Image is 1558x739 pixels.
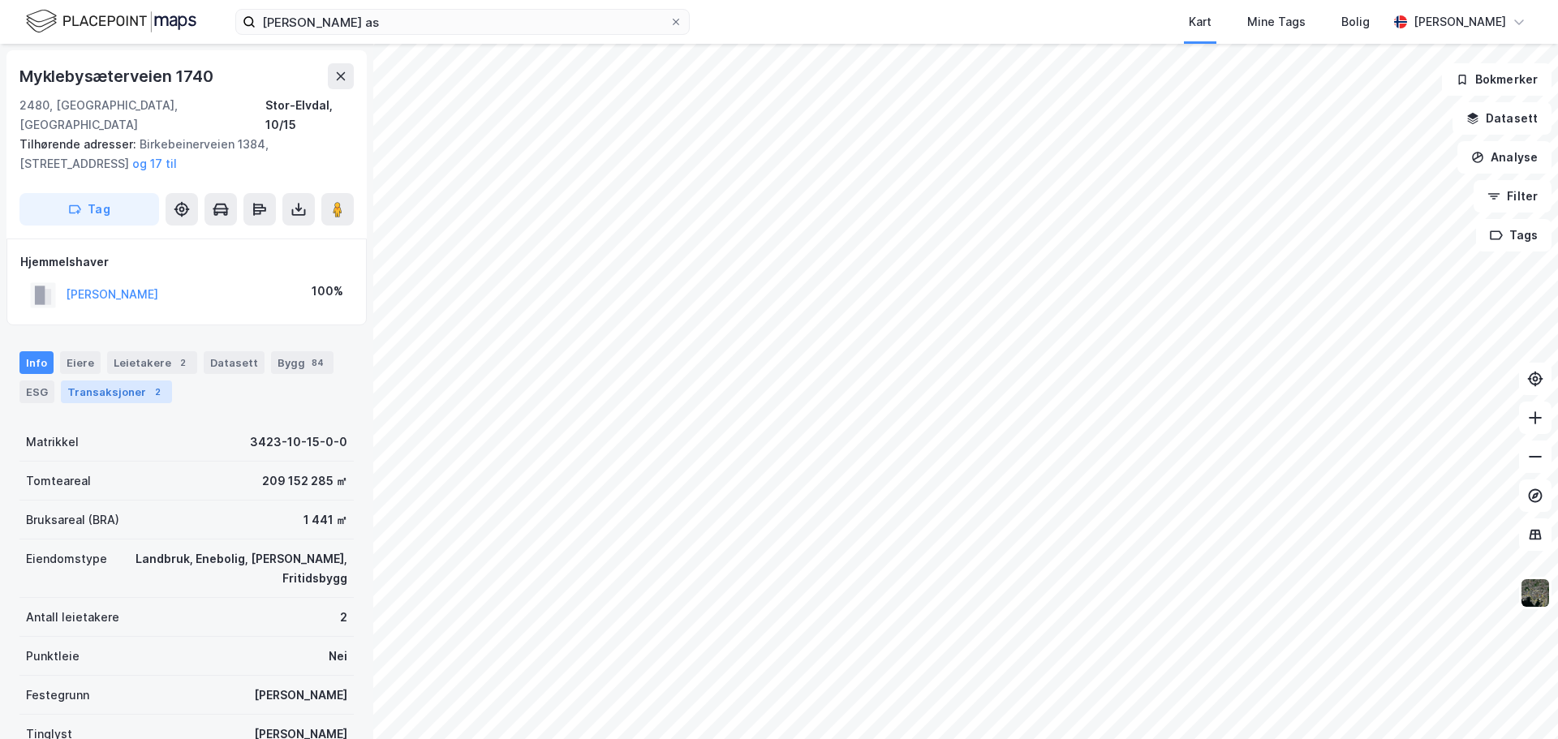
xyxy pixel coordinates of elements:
[19,96,265,135] div: 2480, [GEOGRAPHIC_DATA], [GEOGRAPHIC_DATA]
[61,380,172,403] div: Transaksjoner
[26,510,119,530] div: Bruksareal (BRA)
[1442,63,1552,96] button: Bokmerker
[1453,102,1552,135] button: Datasett
[19,137,140,151] span: Tilhørende adresser:
[1341,12,1370,32] div: Bolig
[19,351,54,374] div: Info
[329,647,347,666] div: Nei
[127,549,347,588] div: Landbruk, Enebolig, [PERSON_NAME], Fritidsbygg
[26,647,80,666] div: Punktleie
[1414,12,1506,32] div: [PERSON_NAME]
[340,608,347,627] div: 2
[1520,578,1551,608] img: 9k=
[308,354,327,371] div: 84
[19,193,159,226] button: Tag
[250,432,347,452] div: 3423-10-15-0-0
[26,471,91,491] div: Tomteareal
[265,96,354,135] div: Stor-Elvdal, 10/15
[254,685,347,705] div: [PERSON_NAME]
[149,384,166,400] div: 2
[1477,661,1558,739] iframe: Chat Widget
[26,608,119,627] div: Antall leietakere
[107,351,197,374] div: Leietakere
[1476,219,1552,251] button: Tags
[20,252,353,272] div: Hjemmelshaver
[26,432,79,452] div: Matrikkel
[271,351,334,374] div: Bygg
[26,7,196,36] img: logo.f888ab2527a4732fd821a326f86c7f29.svg
[26,549,107,569] div: Eiendomstype
[60,351,101,374] div: Eiere
[256,10,669,34] input: Søk på adresse, matrikkel, gårdeiere, leietakere eller personer
[19,380,54,403] div: ESG
[303,510,347,530] div: 1 441 ㎡
[174,354,191,371] div: 2
[1189,12,1212,32] div: Kart
[262,471,347,491] div: 209 152 285 ㎡
[204,351,265,374] div: Datasett
[1247,12,1306,32] div: Mine Tags
[1457,141,1552,174] button: Analyse
[1474,180,1552,213] button: Filter
[312,281,343,301] div: 100%
[19,135,341,174] div: Birkebeinerveien 1384, [STREET_ADDRESS]
[19,63,217,89] div: Myklebysæterveien 1740
[26,685,89,705] div: Festegrunn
